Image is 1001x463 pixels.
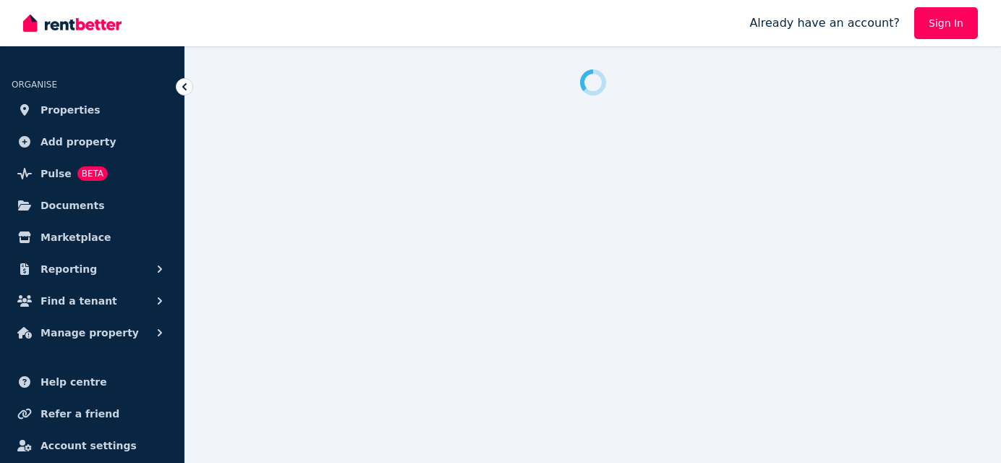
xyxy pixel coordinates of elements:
span: Reporting [41,260,97,278]
span: Manage property [41,324,139,341]
a: Properties [12,95,173,124]
a: Marketplace [12,223,173,252]
a: Help centre [12,368,173,396]
button: Reporting [12,255,173,284]
span: Documents [41,197,105,214]
span: Add property [41,133,116,150]
a: Account settings [12,431,173,460]
img: RentBetter [23,12,122,34]
a: Sign In [914,7,978,39]
span: Already have an account? [749,14,900,32]
button: Find a tenant [12,286,173,315]
span: Marketplace [41,229,111,246]
a: Refer a friend [12,399,173,428]
a: Documents [12,191,173,220]
span: Refer a friend [41,405,119,422]
span: Pulse [41,165,72,182]
button: Manage property [12,318,173,347]
span: ORGANISE [12,80,57,90]
a: Add property [12,127,173,156]
span: BETA [77,166,108,181]
a: PulseBETA [12,159,173,188]
span: Properties [41,101,101,119]
span: Help centre [41,373,107,391]
span: Find a tenant [41,292,117,310]
span: Account settings [41,437,137,454]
